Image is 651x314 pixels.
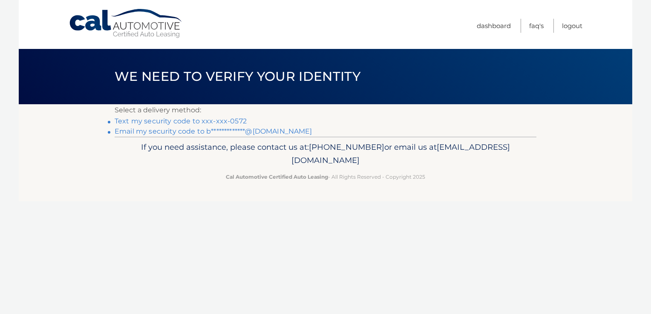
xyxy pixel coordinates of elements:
[529,19,544,33] a: FAQ's
[69,9,184,39] a: Cal Automotive
[115,117,247,125] a: Text my security code to xxx-xxx-0572
[477,19,511,33] a: Dashboard
[226,174,328,180] strong: Cal Automotive Certified Auto Leasing
[115,104,536,116] p: Select a delivery method:
[309,142,384,152] span: [PHONE_NUMBER]
[120,172,531,181] p: - All Rights Reserved - Copyright 2025
[562,19,582,33] a: Logout
[120,140,531,168] p: If you need assistance, please contact us at: or email us at
[115,69,360,84] span: We need to verify your identity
